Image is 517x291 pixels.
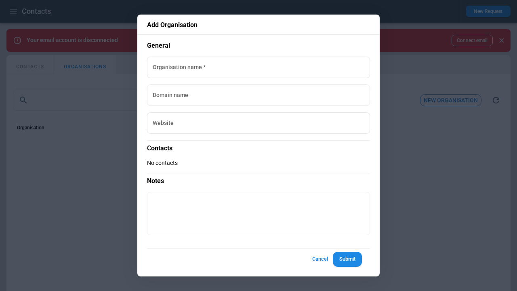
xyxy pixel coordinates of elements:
[333,252,362,267] button: Submit
[147,140,370,153] p: Contacts
[147,160,370,167] p: No contacts
[307,252,333,267] button: Cancel
[147,173,370,186] p: Notes
[147,41,370,50] p: General
[147,21,370,29] p: Add Organisation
